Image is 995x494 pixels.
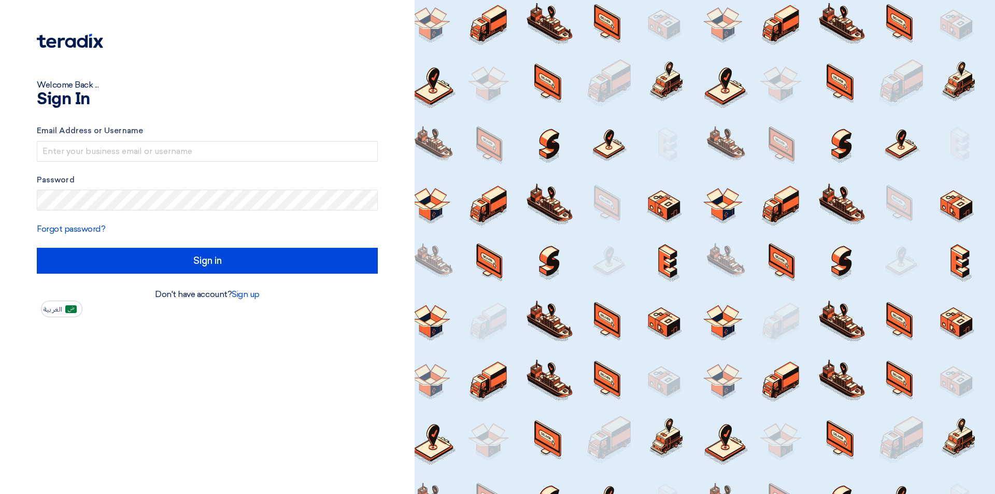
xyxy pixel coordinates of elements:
label: Email Address or Username [37,125,378,137]
button: العربية [41,301,82,317]
img: ar-AR.png [65,305,77,313]
a: Forgot password? [37,224,105,234]
div: Welcome Back ... [37,79,378,91]
h1: Sign In [37,91,378,108]
span: العربية [44,306,62,313]
input: Enter your business email or username [37,141,378,162]
a: Sign up [232,289,260,299]
input: Sign in [37,248,378,274]
label: Password [37,174,378,186]
img: Teradix logo [37,34,103,48]
div: Don't have account? [37,288,378,301]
